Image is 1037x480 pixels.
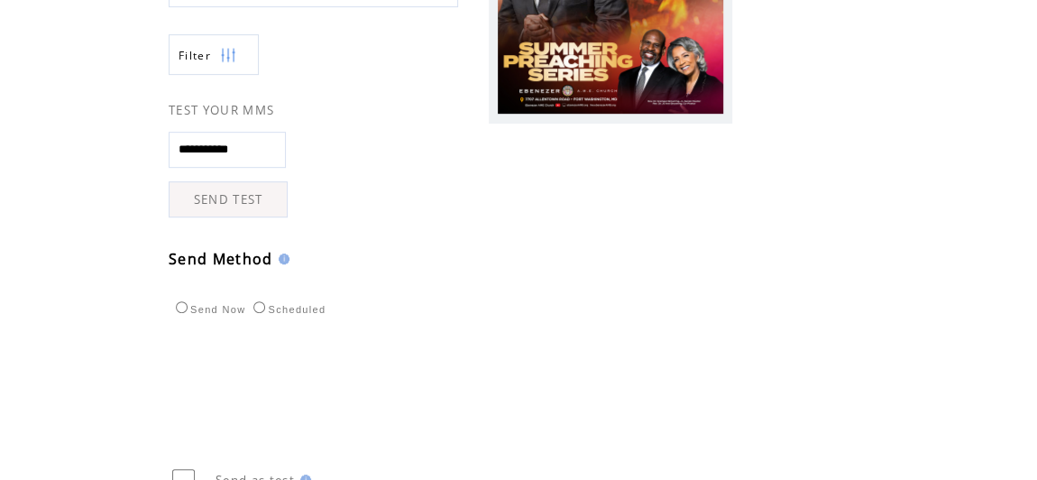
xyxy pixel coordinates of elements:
[171,304,245,315] label: Send Now
[169,181,288,217] a: SEND TEST
[253,301,265,313] input: Scheduled
[273,254,289,264] img: help.gif
[169,102,274,118] span: TEST YOUR MMS
[249,304,326,315] label: Scheduled
[169,249,273,269] span: Send Method
[179,48,211,63] span: Show filters
[220,35,236,76] img: filters.png
[169,34,259,75] a: Filter
[176,301,188,313] input: Send Now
